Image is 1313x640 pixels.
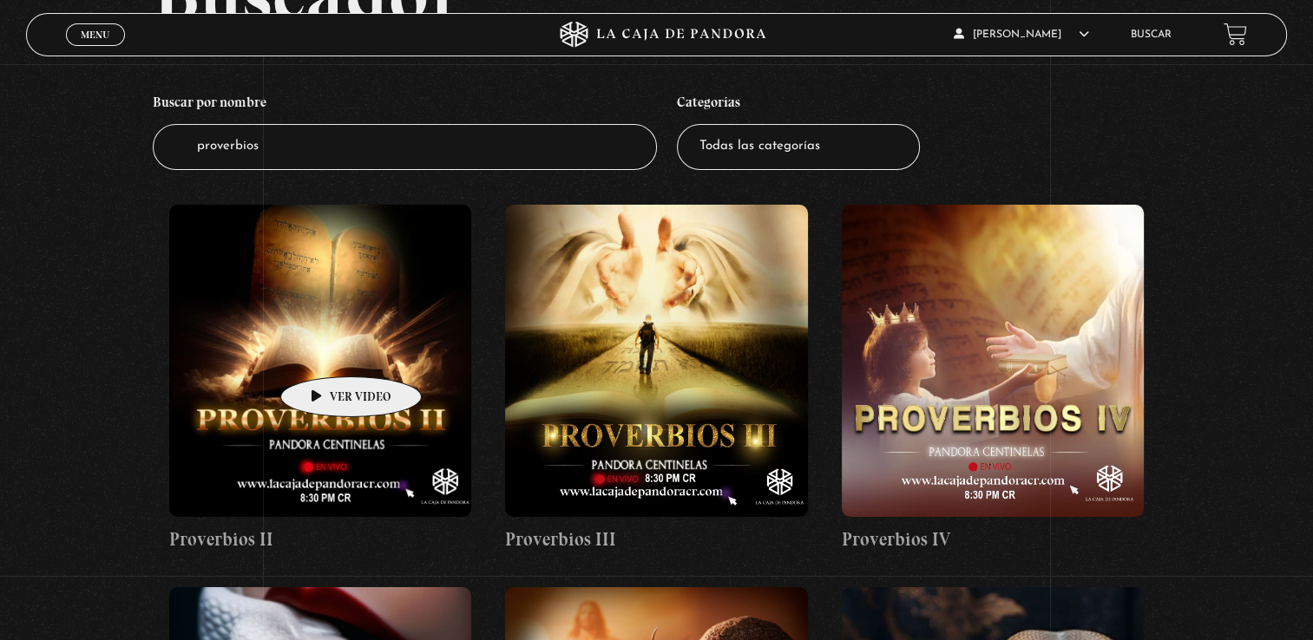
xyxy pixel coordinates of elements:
h4: Buscar por nombre [153,85,657,125]
a: Proverbios II [169,205,472,553]
h4: Proverbios IV [842,526,1145,553]
h4: Proverbios II [169,526,472,553]
span: Cerrar [75,44,115,56]
span: [PERSON_NAME] [954,29,1089,40]
a: View your shopping cart [1224,23,1247,46]
a: Buscar [1131,29,1172,40]
h4: Proverbios III [505,526,808,553]
h4: Categorías [677,85,920,125]
a: Proverbios IV [842,205,1145,553]
a: Proverbios III [505,205,808,553]
span: Menu [81,29,109,40]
